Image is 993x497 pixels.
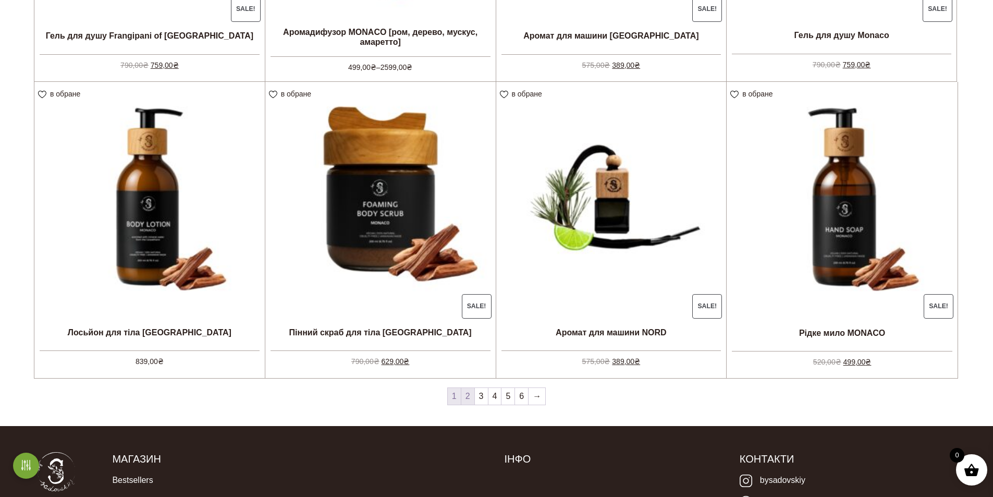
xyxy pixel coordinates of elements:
[612,61,640,69] bdi: 389,00
[730,91,739,99] img: unfavourite.svg
[813,358,841,366] bdi: 520,00
[813,60,841,69] bdi: 790,00
[265,23,496,51] h2: Аромадифузор MONACO [ром, дерево, мускус, амаретто]
[500,90,546,98] a: в обране
[740,470,805,491] a: bysadovskiy
[371,63,376,71] span: ₴
[38,90,84,98] a: в обране
[501,388,514,405] a: 5
[173,61,179,69] span: ₴
[34,23,265,49] h2: Гель для душу Frangipani of [GEOGRAPHIC_DATA]
[50,90,80,98] span: в обране
[612,357,640,366] bdi: 389,00
[582,357,610,366] bdi: 575,00
[269,90,315,98] a: в обране
[271,56,491,73] span: –
[515,388,528,405] a: 6
[950,448,964,463] span: 0
[692,294,722,319] span: Sale!
[730,90,776,98] a: в обране
[136,357,164,366] bdi: 839,00
[269,91,277,99] img: unfavourite.svg
[843,60,871,69] bdi: 759,00
[727,320,958,346] h2: Рідке мило MONACO
[634,61,640,69] span: ₴
[488,388,501,405] a: 4
[151,61,179,69] bdi: 759,00
[604,61,610,69] span: ₴
[462,294,492,319] span: Sale!
[448,388,461,405] span: 1
[475,388,488,405] a: 3
[500,91,508,99] img: unfavourite.svg
[382,357,410,366] bdi: 629,00
[843,358,872,366] bdi: 499,00
[924,294,953,319] span: Sale!
[120,61,149,69] bdi: 790,00
[112,452,488,466] h5: Магазин
[351,357,379,366] bdi: 790,00
[865,358,871,366] span: ₴
[836,358,841,366] span: ₴
[265,82,496,368] a: Sale! Пінний скраб для тіла [GEOGRAPHIC_DATA]
[504,452,724,466] h5: Інфо
[835,60,841,69] span: ₴
[112,470,153,491] a: Bestsellers
[143,61,149,69] span: ₴
[381,63,413,71] bdi: 2599,00
[34,82,265,368] a: Лосьйон для тіла [GEOGRAPHIC_DATA] 839,00₴
[158,357,164,366] span: ₴
[348,63,376,71] bdi: 499,00
[281,90,311,98] span: в обране
[407,63,412,71] span: ₴
[265,319,496,345] h2: Пінний скраб для тіла [GEOGRAPHIC_DATA]
[38,91,46,99] img: unfavourite.svg
[496,319,727,345] h2: Аромат для машини NORD
[634,357,640,366] span: ₴
[582,61,610,69] bdi: 575,00
[604,357,610,366] span: ₴
[461,388,474,405] a: 2
[742,90,773,98] span: в обране
[740,452,959,466] h5: Контакти
[512,90,542,98] span: в обране
[727,82,958,368] a: Sale! Рідке мило MONACO
[374,357,379,366] span: ₴
[496,23,727,49] h2: Аромат для машини [GEOGRAPHIC_DATA]
[529,388,545,405] a: →
[34,319,265,345] h2: Лосьйон для тіла [GEOGRAPHIC_DATA]
[865,60,871,69] span: ₴
[496,82,727,368] a: Sale! Аромат для машини NORD
[727,22,957,49] h2: Гель для душу Monaco
[403,357,409,366] span: ₴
